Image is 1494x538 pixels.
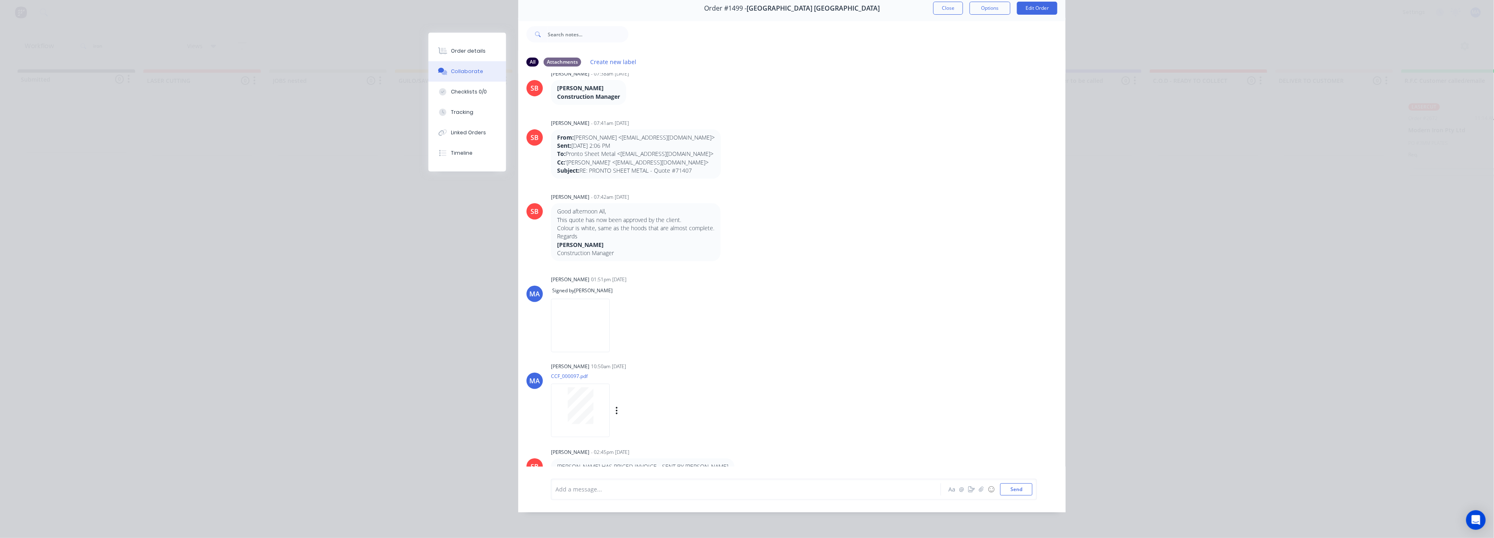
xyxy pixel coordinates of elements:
p: CCF_000097.pdf [551,373,701,380]
strong: Cc: [557,158,565,166]
div: SB [531,462,539,471]
button: @ [957,485,967,494]
strong: Construction Manager [557,93,620,100]
div: Timeline [451,149,473,157]
strong: Sent: [557,142,571,149]
button: Send [1000,483,1032,496]
div: [PERSON_NAME] [551,363,589,370]
div: SB [531,207,539,216]
div: [PERSON_NAME] [551,193,589,201]
button: Options [970,2,1010,15]
div: Checklists 0/0 [451,88,487,96]
span: Signed by [PERSON_NAME] [551,287,614,294]
p: Colour is white, same as the hoods that are almost complete. [557,224,714,232]
button: Edit Order [1017,2,1057,15]
p: [PERSON_NAME] HAS PRICED INVOICE - SENT BY [PERSON_NAME] [557,462,728,471]
div: - 02:45pm [DATE] [591,449,629,456]
button: Aa [947,485,957,494]
div: - 07:42am [DATE] [591,193,629,201]
div: SB [531,133,539,142]
div: Open Intercom Messenger [1466,510,1486,530]
p: This quote has now been approved by the client. [557,216,714,224]
div: All [526,58,539,67]
div: SB [531,83,539,93]
div: Linked Orders [451,129,486,136]
strong: [PERSON_NAME] [557,241,604,249]
p: Regards [557,232,714,240]
div: 10:50am [DATE] [591,363,626,370]
div: [PERSON_NAME] [551,276,589,283]
strong: Subject: [557,167,580,174]
div: 01:51pm [DATE] [591,276,627,283]
input: Search notes... [548,26,629,42]
span: Order #1499 - [704,4,747,12]
div: Tracking [451,109,474,116]
div: Order details [451,47,486,55]
strong: From: [557,133,574,141]
div: MA [529,376,540,386]
div: [PERSON_NAME] [551,449,589,456]
div: - 07:38am [DATE] [591,70,629,78]
button: ☺ [986,485,996,494]
button: Close [933,2,963,15]
button: Linked Orders [428,122,506,143]
button: Create new label [586,56,641,67]
span: [GEOGRAPHIC_DATA] [GEOGRAPHIC_DATA] [747,4,880,12]
strong: [PERSON_NAME] [557,84,604,92]
button: Timeline [428,143,506,163]
div: [PERSON_NAME] [551,120,589,127]
div: Attachments [544,58,581,67]
p: Construction Manager [557,249,714,257]
div: MA [529,289,540,299]
button: Collaborate [428,61,506,82]
p: [PERSON_NAME] <[EMAIL_ADDRESS][DOMAIN_NAME]> [DATE] 2:06 PM Pronto Sheet Metal <[EMAIL_ADDRESS][D... [557,133,715,175]
div: [PERSON_NAME] [551,70,589,78]
button: Order details [428,41,506,61]
button: Tracking [428,102,506,122]
p: Good afternoon All, [557,207,714,216]
button: Checklists 0/0 [428,82,506,102]
div: - 07:41am [DATE] [591,120,629,127]
div: Collaborate [451,68,484,75]
strong: To: [557,150,566,158]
